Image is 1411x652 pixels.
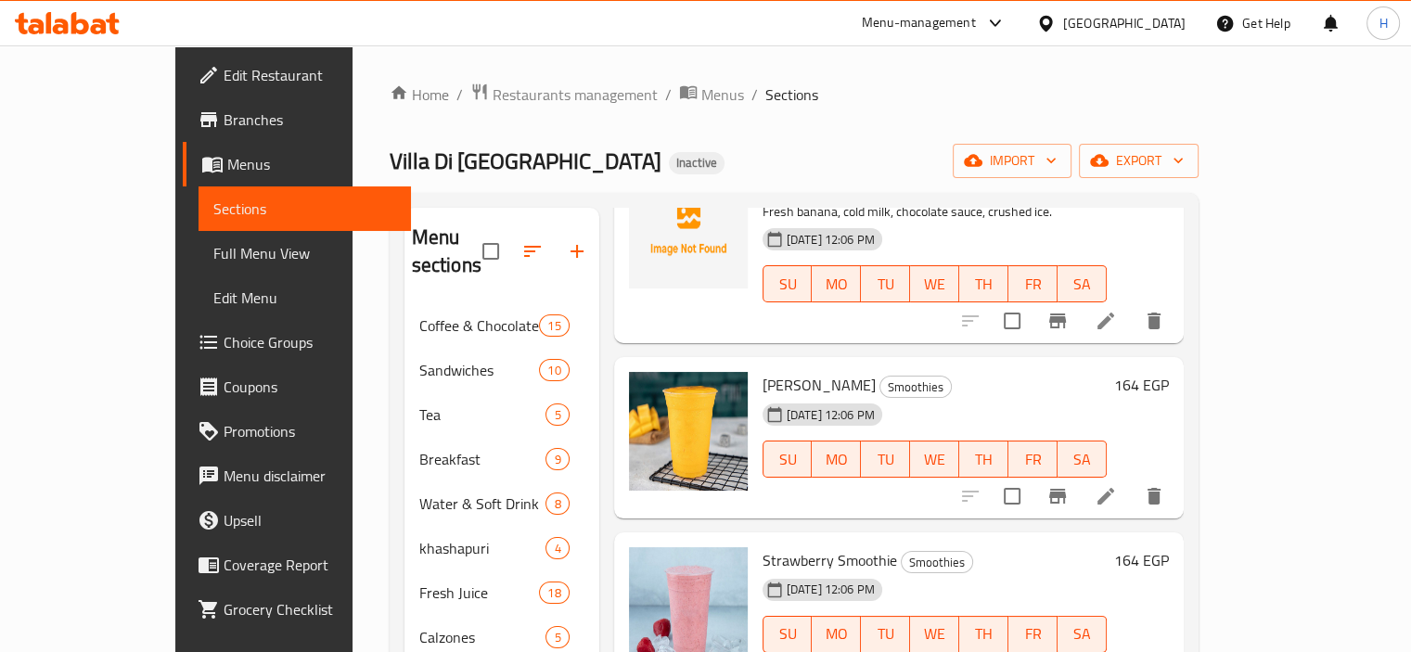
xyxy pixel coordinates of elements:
[1035,299,1080,343] button: Branch-specific-item
[669,155,725,171] span: Inactive
[419,314,540,337] span: Coffee & Chocolate
[1095,485,1117,507] a: Edit menu item
[419,359,540,381] span: Sandwiches
[471,232,510,271] span: Select all sections
[701,83,744,106] span: Menus
[390,140,661,182] span: Villa Di [GEOGRAPHIC_DATA]
[545,537,569,559] div: items
[546,451,568,468] span: 9
[812,265,861,302] button: MO
[419,626,546,648] span: Calzones
[1058,441,1107,478] button: SA
[183,364,411,409] a: Coupons
[1065,620,1099,647] span: SA
[539,314,569,337] div: items
[763,546,897,574] span: Strawberry Smoothie
[779,581,882,598] span: [DATE] 12:06 PM
[861,441,910,478] button: TU
[1008,441,1058,478] button: FR
[993,477,1032,516] span: Select to update
[540,584,568,602] span: 18
[183,454,411,498] a: Menu disclaimer
[224,331,396,353] span: Choice Groups
[224,465,396,487] span: Menu disclaimer
[1132,299,1176,343] button: delete
[183,142,411,186] a: Menus
[404,303,599,348] div: Coffee & Chocolate15
[917,271,952,298] span: WE
[993,301,1032,340] span: Select to update
[779,406,882,424] span: [DATE] 12:06 PM
[213,242,396,264] span: Full Menu View
[412,224,482,279] h2: Menu sections
[419,582,540,604] span: Fresh Juice
[227,153,396,175] span: Menus
[183,498,411,543] a: Upsell
[819,271,853,298] span: MO
[404,570,599,615] div: Fresh Juice18
[1065,446,1099,473] span: SA
[419,537,546,559] span: khashapuri
[763,441,813,478] button: SU
[419,492,546,515] span: Water & Soft Drink
[967,446,1001,473] span: TH
[224,64,396,86] span: Edit Restaurant
[868,620,903,647] span: TU
[751,83,758,106] li: /
[199,231,411,275] a: Full Menu View
[183,587,411,632] a: Grocery Checklist
[224,598,396,620] span: Grocery Checklist
[968,149,1057,173] span: import
[967,620,1001,647] span: TH
[1016,620,1050,647] span: FR
[1132,474,1176,518] button: delete
[545,492,569,515] div: items
[629,170,748,288] img: Banana Chocolate Smoothie
[1008,265,1058,302] button: FR
[419,448,546,470] span: Breakfast
[390,83,1199,107] nav: breadcrumb
[1094,149,1184,173] span: export
[771,271,805,298] span: SU
[1079,144,1199,178] button: export
[470,83,658,107] a: Restaurants management
[910,265,959,302] button: WE
[1058,265,1107,302] button: SA
[545,403,569,426] div: items
[917,446,952,473] span: WE
[763,265,813,302] button: SU
[419,403,546,426] div: Tea
[404,437,599,481] div: Breakfast9
[959,441,1008,478] button: TH
[199,275,411,320] a: Edit Menu
[546,540,568,557] span: 4
[861,265,910,302] button: TU
[669,152,725,174] div: Inactive
[539,582,569,604] div: items
[679,83,744,107] a: Menus
[1063,13,1186,33] div: [GEOGRAPHIC_DATA]
[1379,13,1387,33] span: H
[224,109,396,131] span: Branches
[1065,271,1099,298] span: SA
[917,620,952,647] span: WE
[771,446,805,473] span: SU
[224,509,396,531] span: Upsell
[404,481,599,526] div: Water & Soft Drink8
[183,409,411,454] a: Promotions
[959,265,1008,302] button: TH
[539,359,569,381] div: items
[183,320,411,364] a: Choice Groups
[510,229,555,274] span: Sort sections
[1114,372,1169,398] h6: 164 EGP
[862,12,976,34] div: Menu-management
[540,362,568,379] span: 10
[779,231,882,249] span: [DATE] 12:06 PM
[199,186,411,231] a: Sections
